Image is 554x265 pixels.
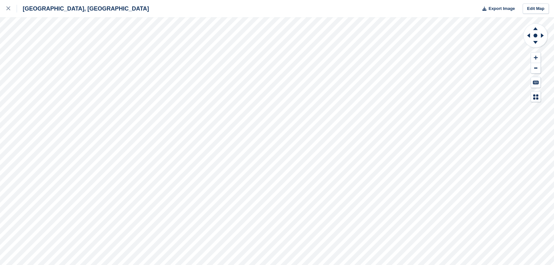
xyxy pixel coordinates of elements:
[479,4,515,14] button: Export Image
[531,63,541,74] button: Zoom Out
[488,5,515,12] span: Export Image
[531,77,541,88] button: Keyboard Shortcuts
[523,4,549,14] a: Edit Map
[531,52,541,63] button: Zoom In
[531,92,541,102] button: Map Legend
[17,5,149,12] div: [GEOGRAPHIC_DATA], [GEOGRAPHIC_DATA]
